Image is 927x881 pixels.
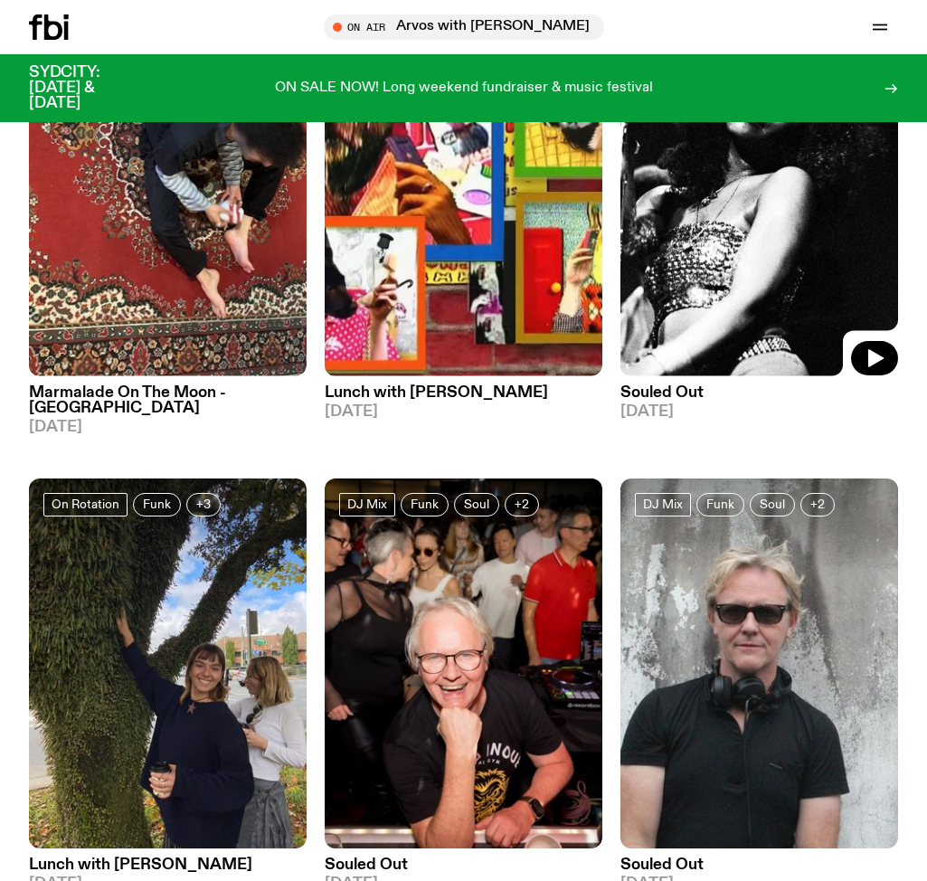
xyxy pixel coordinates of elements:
[635,493,691,516] a: DJ Mix
[515,497,529,511] span: +2
[324,14,604,40] button: On AirArvos with [PERSON_NAME]
[760,497,785,511] span: Soul
[29,857,307,873] h3: Lunch with [PERSON_NAME]
[620,376,898,420] a: Souled Out[DATE]
[133,493,181,516] a: Funk
[401,493,449,516] a: Funk
[29,420,307,435] span: [DATE]
[620,857,898,873] h3: Souled Out
[29,65,145,111] h3: SYDCITY: [DATE] & [DATE]
[325,385,602,401] h3: Lunch with [PERSON_NAME]
[347,497,387,511] span: DJ Mix
[620,404,898,420] span: [DATE]
[810,497,825,511] span: +2
[29,385,307,416] h3: Marmalade On The Moon - [GEOGRAPHIC_DATA]
[464,497,489,511] span: Soul
[643,497,683,511] span: DJ Mix
[29,5,307,375] img: Tommy - Persian Rug
[143,497,171,511] span: Funk
[750,493,795,516] a: Soul
[696,493,744,516] a: Funk
[325,404,602,420] span: [DATE]
[620,478,898,848] img: Stephen looks directly at the camera, wearing a black tee, black sunglasses and headphones around...
[505,493,539,516] button: +2
[706,497,734,511] span: Funk
[325,376,602,420] a: Lunch with [PERSON_NAME][DATE]
[339,493,395,516] a: DJ Mix
[275,81,653,97] p: ON SALE NOW! Long weekend fundraiser & music festival
[186,493,221,516] button: +3
[411,497,439,511] span: Funk
[800,493,835,516] button: +2
[454,493,499,516] a: Soul
[620,385,898,401] h3: Souled Out
[325,857,602,873] h3: Souled Out
[52,497,119,511] span: On Rotation
[29,376,307,435] a: Marmalade On The Moon - [GEOGRAPHIC_DATA][DATE]
[43,493,128,516] a: On Rotation
[196,497,211,511] span: +3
